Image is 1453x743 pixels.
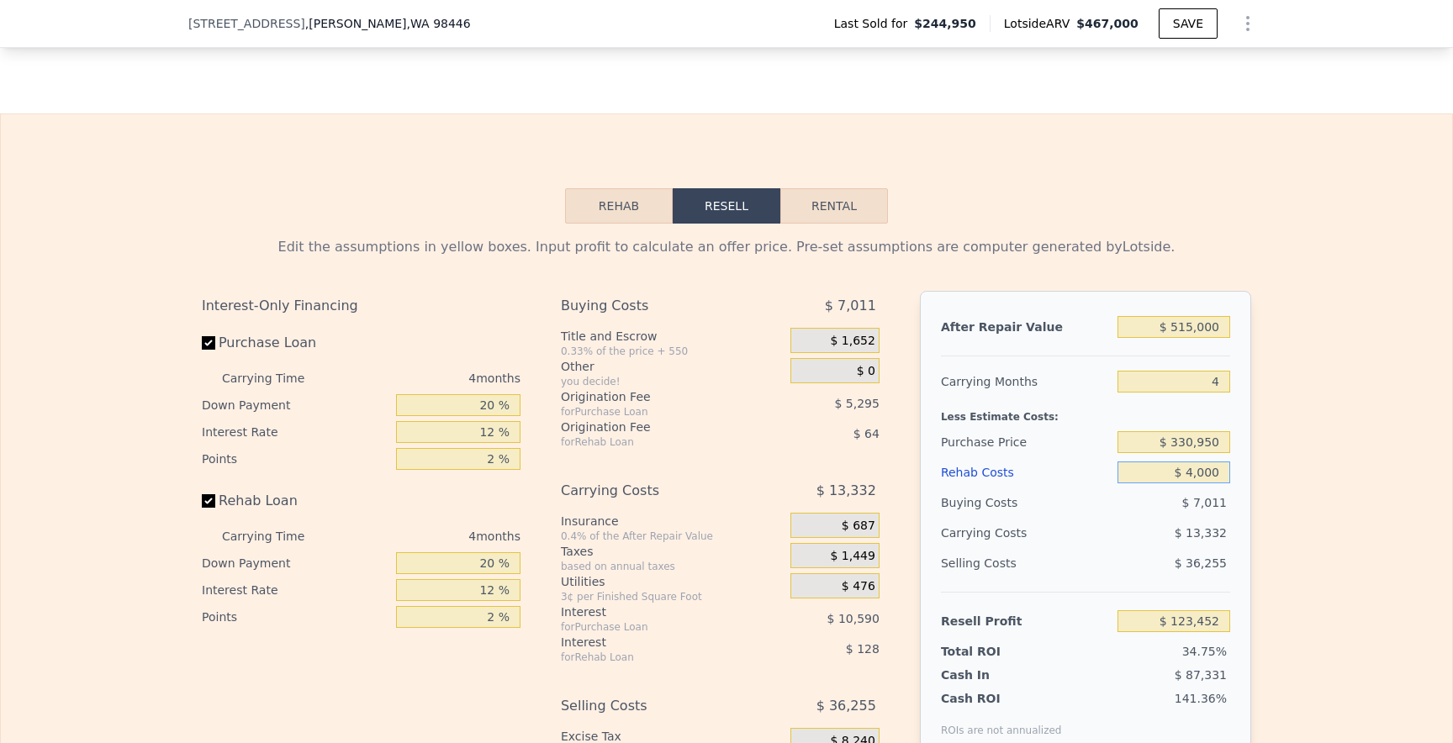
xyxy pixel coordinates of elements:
[561,405,748,419] div: for Purchase Loan
[1182,496,1227,509] span: $ 7,011
[941,518,1046,548] div: Carrying Costs
[830,334,874,349] span: $ 1,652
[202,291,520,321] div: Interest-Only Financing
[780,188,888,224] button: Rental
[1159,8,1218,39] button: SAVE
[1182,645,1227,658] span: 34.75%
[561,345,784,358] div: 0.33% of the price + 550
[338,523,520,550] div: 4 months
[842,519,875,534] span: $ 687
[561,513,784,530] div: Insurance
[561,651,748,664] div: for Rehab Loan
[816,691,876,721] span: $ 36,255
[941,643,1046,660] div: Total ROI
[202,486,389,516] label: Rehab Loan
[561,543,784,560] div: Taxes
[202,419,389,445] div: Interest Rate
[830,549,874,564] span: $ 1,449
[561,620,748,634] div: for Purchase Loan
[1175,668,1227,682] span: $ 87,331
[816,476,876,506] span: $ 13,332
[561,691,748,721] div: Selling Costs
[941,548,1111,578] div: Selling Costs
[1175,556,1227,570] span: $ 36,255
[834,397,879,410] span: $ 5,295
[825,291,876,321] span: $ 7,011
[941,366,1111,397] div: Carrying Months
[202,494,215,508] input: Rehab Loan
[561,603,748,620] div: Interest
[941,690,1062,707] div: Cash ROI
[561,419,748,435] div: Origination Fee
[561,476,748,506] div: Carrying Costs
[561,435,748,449] div: for Rehab Loan
[561,590,784,603] div: 3¢ per Finished Square Foot
[853,427,880,440] span: $ 64
[941,606,1111,636] div: Resell Profit
[202,603,389,630] div: Points
[561,560,784,573] div: based on annual taxes
[202,577,389,603] div: Interest Rate
[842,579,875,594] span: $ 476
[1175,692,1227,705] span: 141.36%
[561,634,748,651] div: Interest
[941,397,1230,427] div: Less Estimate Costs:
[941,667,1046,683] div: Cash In
[941,457,1111,487] div: Rehab Costs
[941,487,1111,518] div: Buying Costs
[941,707,1062,737] div: ROIs are not annualized
[222,365,331,392] div: Carrying Time
[561,291,748,321] div: Buying Costs
[857,364,875,379] span: $ 0
[305,15,471,32] span: , [PERSON_NAME]
[561,530,784,543] div: 0.4% of the After Repair Value
[941,312,1111,342] div: After Repair Value
[1004,15,1076,32] span: Lotside ARV
[834,15,915,32] span: Last Sold for
[565,188,673,224] button: Rehab
[673,188,780,224] button: Resell
[202,445,389,472] div: Points
[222,523,331,550] div: Carrying Time
[827,612,880,625] span: $ 10,590
[202,237,1251,257] div: Edit the assumptions in yellow boxes. Input profit to calculate an offer price. Pre-set assumptio...
[561,375,784,388] div: you decide!
[338,365,520,392] div: 4 months
[561,388,748,405] div: Origination Fee
[407,17,471,30] span: , WA 98446
[846,642,880,656] span: $ 128
[561,358,784,375] div: Other
[202,328,389,358] label: Purchase Loan
[188,15,305,32] span: [STREET_ADDRESS]
[202,392,389,419] div: Down Payment
[202,550,389,577] div: Down Payment
[561,573,784,590] div: Utilities
[941,427,1111,457] div: Purchase Price
[202,336,215,350] input: Purchase Loan
[1175,526,1227,540] span: $ 13,332
[1231,7,1265,40] button: Show Options
[1076,17,1139,30] span: $467,000
[561,328,784,345] div: Title and Escrow
[914,15,976,32] span: $244,950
